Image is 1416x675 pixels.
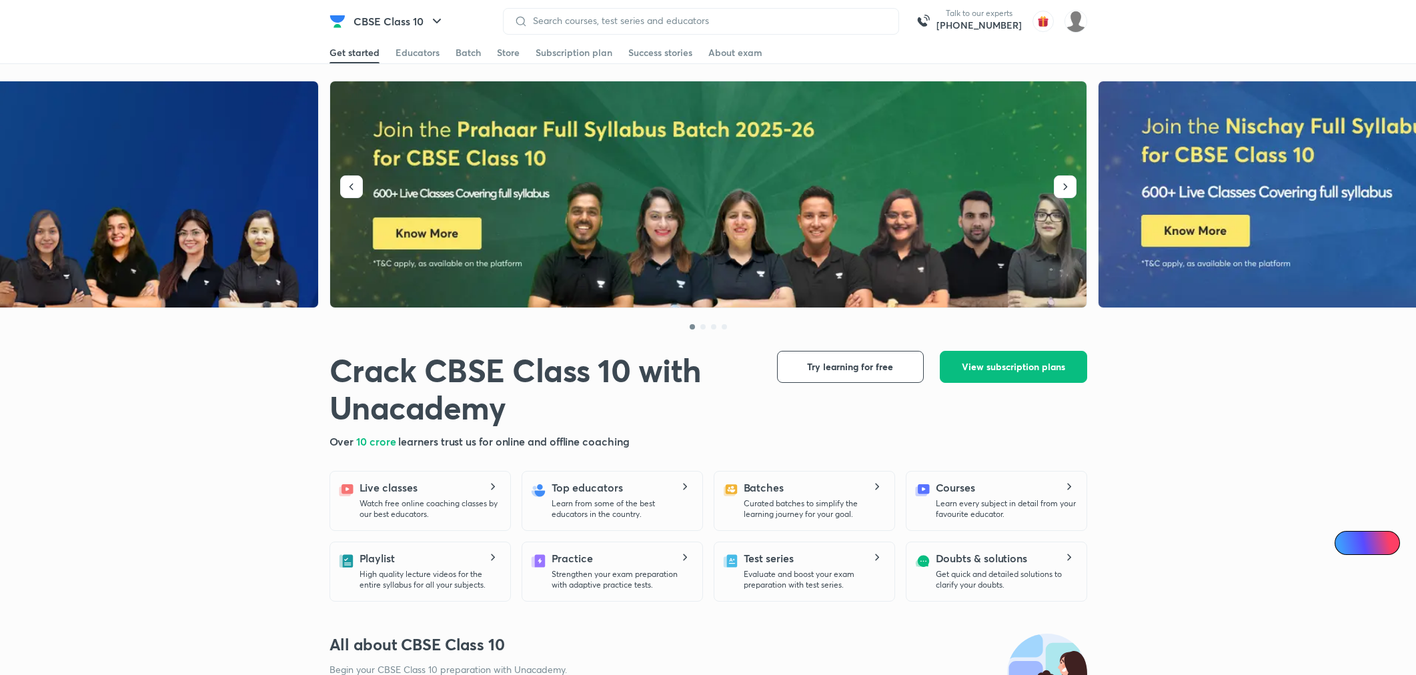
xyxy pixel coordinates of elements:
[910,8,936,35] img: call-us
[936,480,975,496] h5: Courses
[329,42,380,63] a: Get started
[329,634,1087,655] h3: All about CBSE Class 10
[777,351,924,383] button: Try learning for free
[360,498,500,520] p: Watch free online coaching classes by our best educators.
[552,498,692,520] p: Learn from some of the best educators in the country.
[708,42,762,63] a: About exam
[1335,531,1400,555] a: Ai Doubts
[962,360,1065,374] span: View subscription plans
[1357,538,1392,548] span: Ai Doubts
[936,498,1076,520] p: Learn every subject in detail from your favourite educator.
[552,480,623,496] h5: Top educators
[398,434,629,448] span: learners trust us for online and offline coaching
[1032,11,1054,32] img: avatar
[936,8,1022,19] p: Talk to our experts
[708,46,762,59] div: About exam
[329,351,756,426] h1: Crack CBSE Class 10 with Unacademy
[356,434,398,448] span: 10 crore
[744,569,884,590] p: Evaluate and boost your exam preparation with test series.
[940,351,1087,383] button: View subscription plans
[936,569,1076,590] p: Get quick and detailed solutions to clarify your doubts.
[329,13,345,29] img: Company Logo
[552,550,593,566] h5: Practice
[396,46,440,59] div: Educators
[936,550,1028,566] h5: Doubts & solutions
[456,46,481,59] div: Batch
[360,550,395,566] h5: Playlist
[360,569,500,590] p: High quality lecture videos for the entire syllabus for all your subjects.
[528,15,888,26] input: Search courses, test series and educators
[497,42,520,63] a: Store
[628,46,692,59] div: Success stories
[456,42,481,63] a: Batch
[345,8,453,35] button: CBSE Class 10
[744,550,794,566] h5: Test series
[396,42,440,63] a: Educators
[329,434,357,448] span: Over
[536,42,612,63] a: Subscription plan
[807,360,893,374] span: Try learning for free
[1065,10,1087,33] img: Vivek Patil
[1343,538,1353,548] img: Icon
[936,19,1022,32] a: [PHONE_NUMBER]
[628,42,692,63] a: Success stories
[744,498,884,520] p: Curated batches to simplify the learning journey for your goal.
[744,480,784,496] h5: Batches
[329,46,380,59] div: Get started
[552,569,692,590] p: Strengthen your exam preparation with adaptive practice tests.
[497,46,520,59] div: Store
[536,46,612,59] div: Subscription plan
[360,480,418,496] h5: Live classes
